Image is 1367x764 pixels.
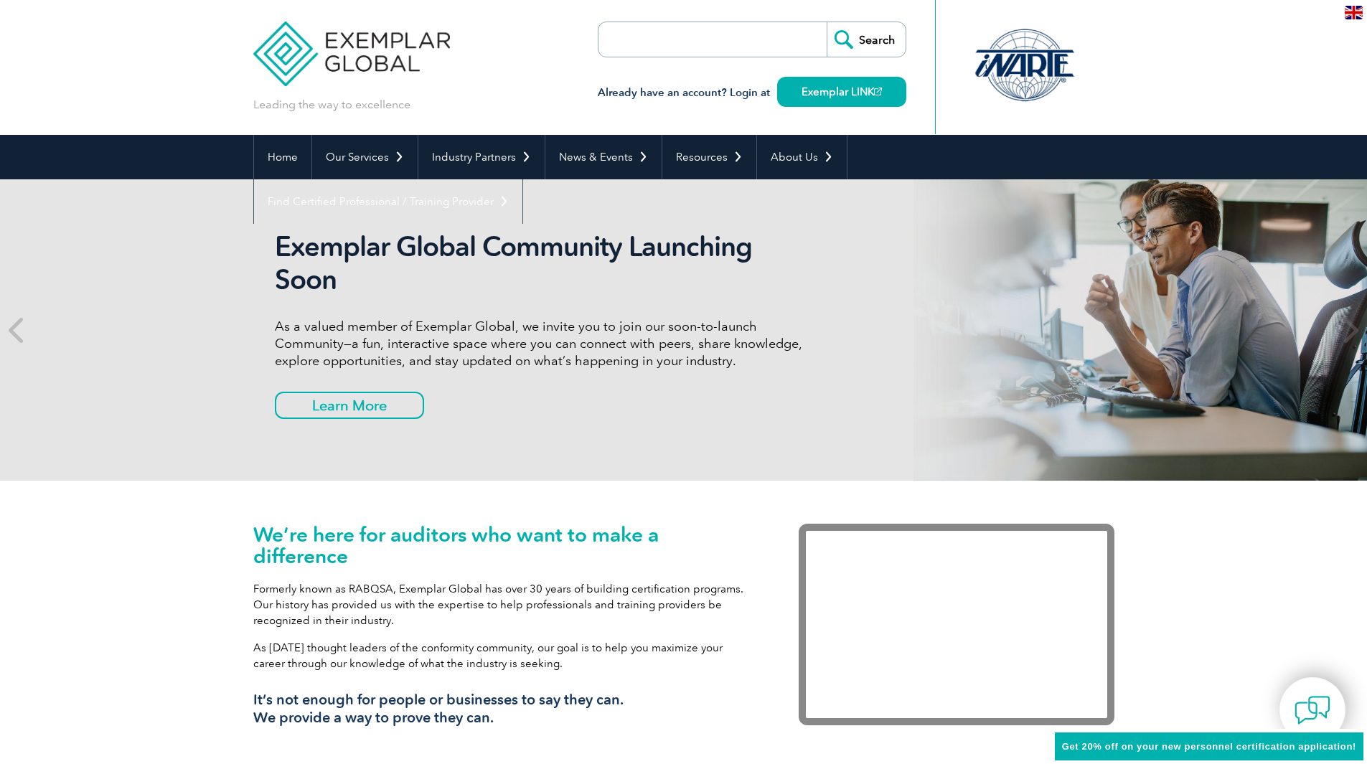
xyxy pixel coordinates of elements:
[253,691,756,727] h3: It’s not enough for people or businesses to say they can. We provide a way to prove they can.
[312,135,418,179] a: Our Services
[275,230,813,296] h2: Exemplar Global Community Launching Soon
[662,135,756,179] a: Resources
[1345,6,1363,19] img: en
[254,179,522,224] a: Find Certified Professional / Training Provider
[545,135,662,179] a: News & Events
[253,581,756,628] p: Formerly known as RABQSA, Exemplar Global has over 30 years of building certification programs. O...
[418,135,545,179] a: Industry Partners
[254,135,311,179] a: Home
[275,318,813,369] p: As a valued member of Exemplar Global, we invite you to join our soon-to-launch Community—a fun, ...
[598,84,906,102] h3: Already have an account? Login at
[777,77,906,107] a: Exemplar LINK
[1295,692,1330,728] img: contact-chat.png
[827,22,906,57] input: Search
[253,524,756,567] h1: We’re here for auditors who want to make a difference
[799,524,1114,725] iframe: Exemplar Global: Working together to make a difference
[275,392,424,419] a: Learn More
[1062,741,1356,752] span: Get 20% off on your new personnel certification application!
[874,88,882,95] img: open_square.png
[253,97,410,113] p: Leading the way to excellence
[757,135,847,179] a: About Us
[253,640,756,671] p: As [DATE] thought leaders of the conformity community, our goal is to help you maximize your care...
